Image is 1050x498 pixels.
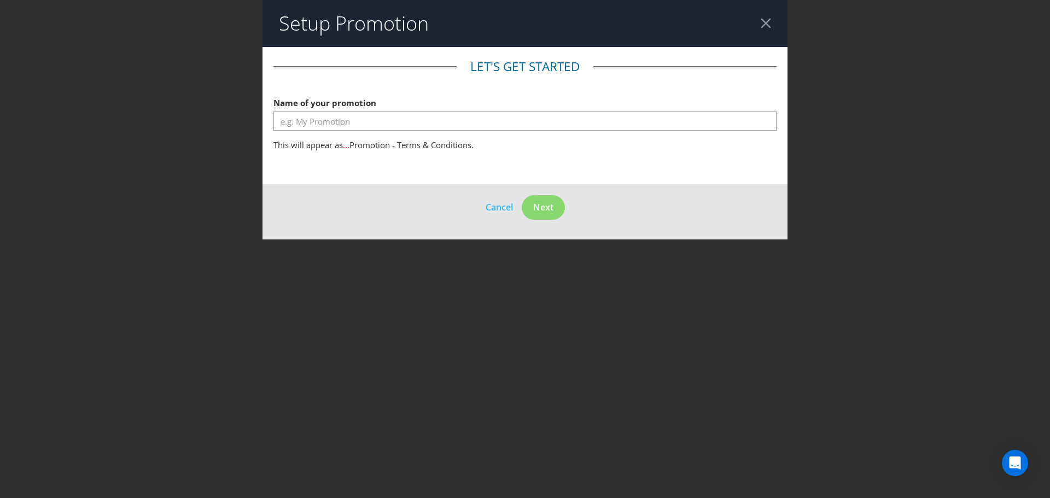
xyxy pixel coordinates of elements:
div: Open Intercom Messenger [1002,450,1028,476]
span: Promotion - Terms & Conditions. [349,139,474,150]
span: ... [343,139,349,150]
button: Next [522,195,565,220]
span: This will appear as [273,139,343,150]
legend: Let's get started [457,58,593,75]
input: e.g. My Promotion [273,112,777,131]
button: Cancel [485,200,514,214]
span: Name of your promotion [273,97,376,108]
h2: Setup Promotion [279,13,429,34]
span: Next [533,201,553,213]
span: Cancel [486,201,513,213]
